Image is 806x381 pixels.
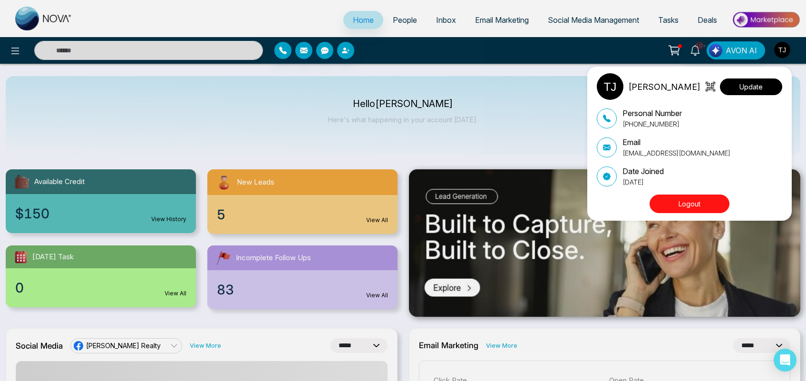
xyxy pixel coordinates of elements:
p: [PERSON_NAME] [628,80,700,93]
p: [EMAIL_ADDRESS][DOMAIN_NAME] [622,148,730,158]
p: [DATE] [622,177,664,187]
button: Logout [650,195,729,213]
div: Open Intercom Messenger [774,349,796,371]
p: Personal Number [622,107,682,119]
p: [PHONE_NUMBER] [622,119,682,129]
p: Email [622,137,730,148]
button: Update [720,78,782,95]
p: Date Joined [622,166,664,177]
